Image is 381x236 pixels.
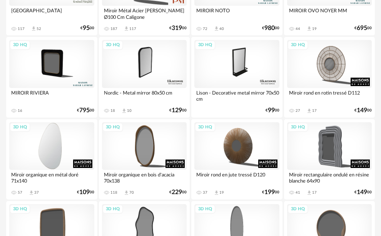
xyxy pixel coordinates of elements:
div: Miroir rond en jute tressé D120 [194,170,279,185]
span: Download icon [124,26,129,32]
span: 980 [264,26,275,31]
div: 3D HQ [102,204,123,214]
div: 3D HQ [287,40,308,50]
span: 99 [268,108,275,113]
div: Miroir Métal Acier [PERSON_NAME] Ø100 Cm Caligone [102,6,187,21]
div: € 00 [262,26,279,31]
div: € 00 [77,190,94,195]
div: € 00 [262,190,279,195]
span: Download icon [124,190,129,196]
a: 3D HQ Miroir rond en jute tressé D120 37 Download icon 19 €19900 [191,119,282,199]
div: Miroir organique en bois d'acacia 70x138 [102,170,187,185]
div: 37 [203,190,207,195]
div: € 00 [169,190,187,195]
div: 3D HQ [102,123,123,132]
span: Download icon [28,190,34,196]
div: 57 [18,190,22,195]
div: 3D HQ [102,40,123,50]
a: 3D HQ Miroir organique en bois d'acacia 70x138 118 Download icon 70 €22900 [99,119,190,199]
div: 37 [34,190,39,195]
div: MIROIR OVO NOYER MM [287,6,372,21]
span: 795 [79,108,90,113]
span: Download icon [306,190,312,196]
div: Nordic - Metal mirror 80x50 cm [102,88,187,103]
div: Miroir rond en rotin tressé D112 [287,88,372,103]
span: 149 [357,108,367,113]
div: MIROIR RIVIERA [9,88,94,103]
div: € 00 [354,108,372,113]
div: € 00 [77,108,94,113]
div: 118 [110,190,117,195]
span: Download icon [214,190,219,196]
div: 40 [219,27,224,31]
span: 695 [357,26,367,31]
div: 117 [129,27,136,31]
div: 3D HQ [195,123,216,132]
a: 3D HQ Lison - Decorative metal mirror 70x50 cm €9900 [191,37,282,117]
span: Download icon [306,26,312,32]
div: 187 [110,27,117,31]
span: 95 [83,26,90,31]
span: Download icon [31,26,37,32]
div: € 00 [169,108,187,113]
div: 17 [312,108,317,113]
a: 3D HQ MIROIR RIVIERA 16 €79500 [6,37,97,117]
div: 3D HQ [287,204,308,214]
div: 52 [37,27,41,31]
div: 44 [296,27,300,31]
div: 117 [18,27,25,31]
div: 72 [203,27,207,31]
a: 3D HQ Miroir rond en rotin tressé D112 27 Download icon 17 €14900 [284,37,375,117]
div: [GEOGRAPHIC_DATA] [9,6,94,21]
a: 3D HQ Nordic - Metal mirror 80x50 cm 18 Download icon 10 €12900 [99,37,190,117]
div: 17 [312,190,317,195]
div: 16 [18,108,22,113]
div: Miroir rectangulaire ondulé en résine blanche 64x90 [287,170,372,185]
div: 19 [219,190,224,195]
span: 319 [172,26,182,31]
div: 10 [127,108,132,113]
span: 199 [264,190,275,195]
div: 27 [296,108,300,113]
span: Download icon [121,108,127,114]
span: Download icon [306,108,312,114]
div: 70 [129,190,134,195]
span: 109 [79,190,90,195]
div: 3D HQ [10,204,30,214]
a: 3D HQ Miroir rectangulaire ondulé en résine blanche 64x90 41 Download icon 17 €14900 [284,119,375,199]
span: 229 [172,190,182,195]
div: 3D HQ [10,123,30,132]
div: 3D HQ [287,123,308,132]
div: 3D HQ [10,40,30,50]
span: Download icon [214,26,219,32]
span: 149 [357,190,367,195]
span: 129 [172,108,182,113]
div: Miroir organique en métal doré 71x140 [9,170,94,185]
div: € 00 [169,26,187,31]
div: Lison - Decorative metal mirror 70x50 cm [194,88,279,103]
div: € 00 [266,108,279,113]
div: 3D HQ [195,40,216,50]
div: 18 [110,108,115,113]
div: 41 [296,190,300,195]
div: € 00 [354,190,372,195]
div: € 00 [80,26,94,31]
div: 3D HQ [195,204,216,214]
div: 19 [312,27,317,31]
a: 3D HQ Miroir organique en métal doré 71x140 57 Download icon 37 €10900 [6,119,97,199]
div: € 00 [354,26,372,31]
div: MIROIR NOTO [194,6,279,21]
